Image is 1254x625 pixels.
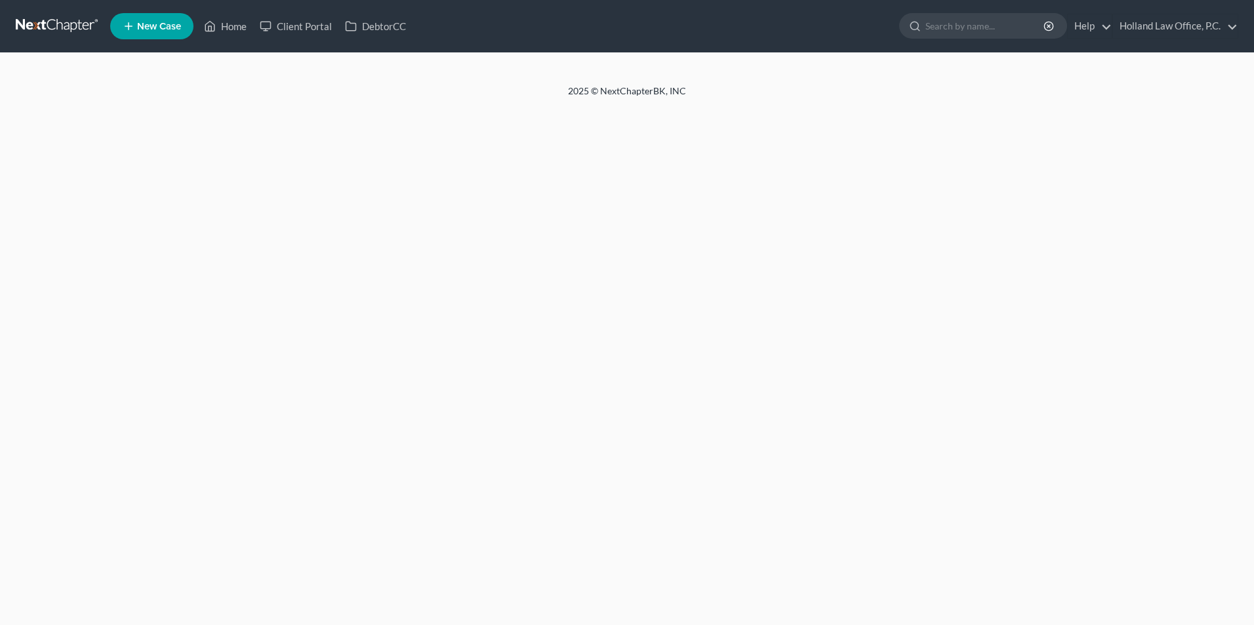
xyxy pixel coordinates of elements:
a: Holland Law Office, P.C. [1113,14,1238,38]
input: Search by name... [925,14,1045,38]
a: Help [1068,14,1112,38]
span: New Case [137,22,181,31]
a: DebtorCC [338,14,413,38]
a: Client Portal [253,14,338,38]
div: 2025 © NextChapterBK, INC [253,85,1001,108]
a: Home [197,14,253,38]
